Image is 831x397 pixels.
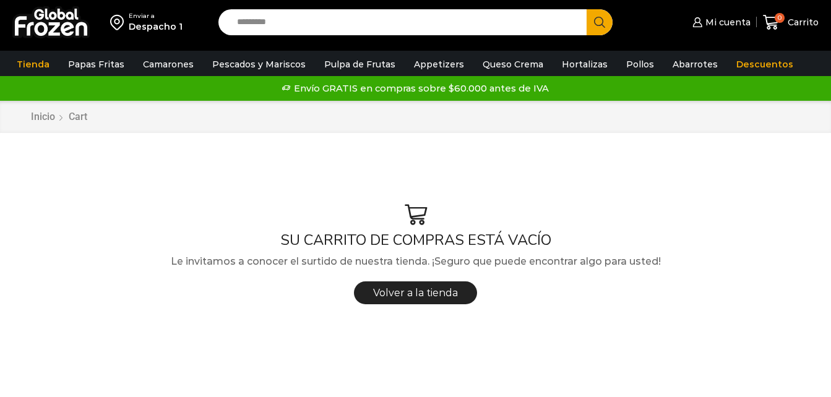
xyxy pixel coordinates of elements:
a: Descuentos [730,53,799,76]
div: Despacho 1 [129,20,183,33]
a: Hortalizas [556,53,614,76]
a: Pulpa de Frutas [318,53,402,76]
h1: SU CARRITO DE COMPRAS ESTÁ VACÍO [22,231,809,249]
img: address-field-icon.svg [110,12,129,33]
a: Queso Crema [476,53,549,76]
span: 0 [775,13,785,23]
a: Inicio [30,110,56,124]
span: Cart [69,111,87,122]
span: Mi cuenta [702,16,751,28]
span: Carrito [785,16,819,28]
a: Papas Fritas [62,53,131,76]
a: Volver a la tienda [354,281,477,304]
a: Pescados y Mariscos [206,53,312,76]
a: Pollos [620,53,660,76]
span: Volver a la tienda [373,287,458,299]
button: Search button [587,9,613,35]
a: Abarrotes [666,53,724,76]
a: Appetizers [408,53,470,76]
div: Enviar a [129,12,183,20]
a: Mi cuenta [689,10,750,35]
p: Le invitamos a conocer el surtido de nuestra tienda. ¡Seguro que puede encontrar algo para usted! [22,254,809,270]
a: 0 Carrito [763,8,819,37]
a: Camarones [137,53,200,76]
a: Tienda [11,53,56,76]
